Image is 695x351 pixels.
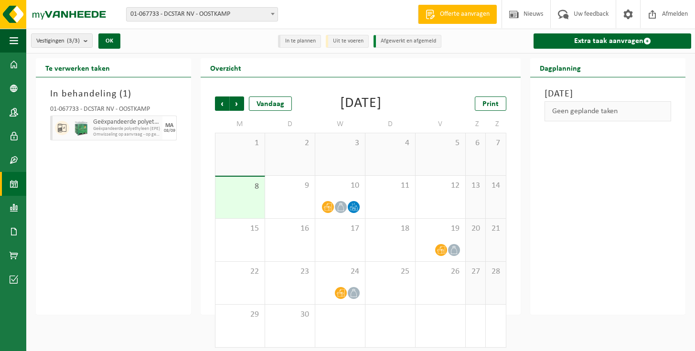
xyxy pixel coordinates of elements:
[265,116,315,133] td: D
[482,100,499,108] span: Print
[545,87,671,101] h3: [DATE]
[165,123,173,128] div: MA
[230,96,244,111] span: Volgende
[365,116,416,133] td: D
[127,8,278,21] span: 01-067733 - DCSTAR NV - OOSTKAMP
[31,33,93,48] button: Vestigingen(3/3)
[370,181,410,191] span: 11
[420,181,460,191] span: 12
[123,89,128,99] span: 1
[491,223,501,234] span: 21
[220,223,260,234] span: 15
[545,101,671,121] div: Geen geplande taken
[67,38,80,44] count: (3/3)
[74,120,88,136] img: PB-HB-1400-HPE-GN-11
[491,138,501,149] span: 7
[220,138,260,149] span: 1
[420,223,460,234] span: 19
[98,33,120,49] button: OK
[201,58,251,77] h2: Overzicht
[220,309,260,320] span: 29
[270,138,310,149] span: 2
[270,309,310,320] span: 30
[270,266,310,277] span: 23
[470,223,481,234] span: 20
[164,128,175,133] div: 08/09
[530,58,590,77] h2: Dagplanning
[374,35,441,48] li: Afgewerkt en afgemeld
[416,116,466,133] td: V
[220,266,260,277] span: 22
[370,266,410,277] span: 25
[320,266,360,277] span: 24
[470,266,481,277] span: 27
[5,330,160,351] iframe: chat widget
[370,138,410,149] span: 4
[470,138,481,149] span: 6
[475,96,506,111] a: Print
[320,223,360,234] span: 17
[215,96,229,111] span: Vorige
[93,132,160,138] span: Omwisseling op aanvraag - op geplande route (incl. verwerking)
[491,266,501,277] span: 28
[340,96,382,111] div: [DATE]
[220,181,260,192] span: 8
[50,106,177,116] div: 01-067733 - DCSTAR NV - OOSTKAMP
[215,116,265,133] td: M
[420,266,460,277] span: 26
[270,181,310,191] span: 9
[466,116,486,133] td: Z
[418,5,497,24] a: Offerte aanvragen
[470,181,481,191] span: 13
[491,181,501,191] span: 14
[370,223,410,234] span: 18
[93,126,160,132] span: Geëxpandeerde polyethyleen (EPE)
[486,116,506,133] td: Z
[315,116,365,133] td: W
[534,33,691,49] a: Extra taak aanvragen
[438,10,492,19] span: Offerte aanvragen
[93,118,160,126] span: Geëxpandeerde polyethyleen (EPE)
[320,181,360,191] span: 10
[420,138,460,149] span: 5
[249,96,292,111] div: Vandaag
[36,34,80,48] span: Vestigingen
[270,223,310,234] span: 16
[126,7,278,21] span: 01-067733 - DCSTAR NV - OOSTKAMP
[36,58,119,77] h2: Te verwerken taken
[50,87,177,101] h3: In behandeling ( )
[278,35,321,48] li: In te plannen
[326,35,369,48] li: Uit te voeren
[320,138,360,149] span: 3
